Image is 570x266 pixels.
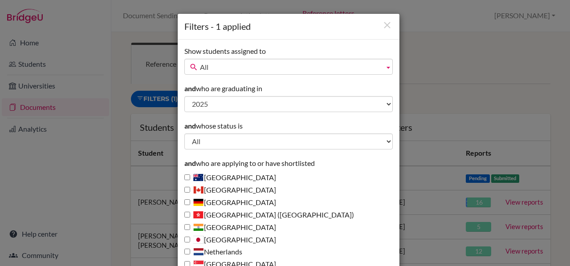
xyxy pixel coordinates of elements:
span: Netherlands [193,248,204,256]
label: who are graduating in [184,84,262,94]
span: All [200,59,381,75]
span: Japan [193,236,204,244]
input: [GEOGRAPHIC_DATA] [184,199,190,205]
button: Close [382,20,393,32]
strong: and [184,121,196,130]
h1: Filters - 1 applied [184,20,393,32]
label: [GEOGRAPHIC_DATA] ([GEOGRAPHIC_DATA]) [184,210,354,220]
label: [GEOGRAPHIC_DATA] [184,235,276,245]
label: whose status is [184,121,243,131]
label: [GEOGRAPHIC_DATA] [184,197,276,208]
span: India [193,223,204,231]
label: Netherlands [184,247,242,257]
strong: and [184,84,196,93]
span: Germany [193,198,204,206]
label: [GEOGRAPHIC_DATA] [184,185,276,195]
input: [GEOGRAPHIC_DATA] ([GEOGRAPHIC_DATA]) [184,212,190,218]
input: [GEOGRAPHIC_DATA] [184,174,190,180]
span: Hong Kong (China) [193,211,204,219]
input: [GEOGRAPHIC_DATA] [184,224,190,230]
input: Netherlands [184,249,190,254]
label: Show students assigned to [184,46,266,56]
input: [GEOGRAPHIC_DATA] [184,187,190,193]
label: [GEOGRAPHIC_DATA] [184,222,276,233]
label: [GEOGRAPHIC_DATA] [184,173,276,183]
span: Australia [193,173,204,181]
strong: and [184,159,196,167]
span: Canada [193,186,204,194]
input: [GEOGRAPHIC_DATA] [184,237,190,242]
